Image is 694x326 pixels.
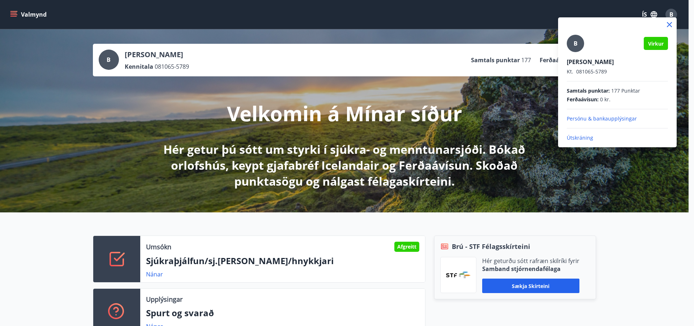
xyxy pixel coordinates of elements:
[574,39,578,47] span: B
[600,96,611,103] span: 0 kr.
[567,134,668,141] p: Útskráning
[611,87,640,94] span: 177 Punktar
[567,115,668,122] p: Persónu & bankaupplýsingar
[567,96,599,103] span: Ferðaávísun :
[567,87,610,94] span: Samtals punktar :
[567,58,668,66] p: [PERSON_NAME]
[648,40,664,47] span: Virkur
[567,68,668,75] p: 081065-5789
[567,68,573,75] span: Kt.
